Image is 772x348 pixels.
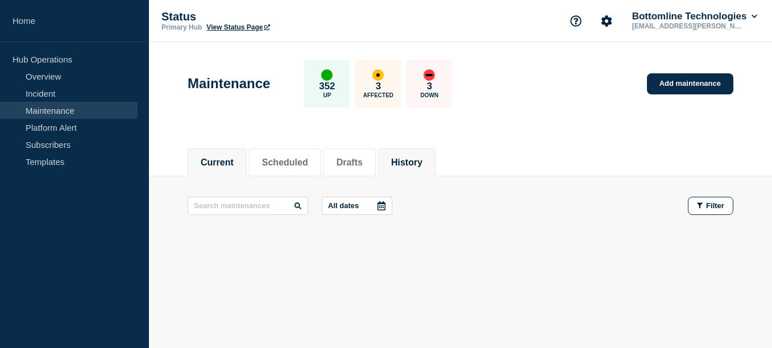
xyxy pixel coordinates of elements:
[328,201,359,210] p: All dates
[206,23,269,31] a: View Status Page
[424,69,435,81] div: down
[630,22,748,30] p: [EMAIL_ADDRESS][PERSON_NAME][DOMAIN_NAME]
[363,92,393,98] p: Affected
[188,197,308,215] input: Search maintenances
[376,81,381,92] p: 3
[647,73,733,94] a: Add maintenance
[322,197,392,215] button: All dates
[688,197,733,215] button: Filter
[188,76,270,92] h1: Maintenance
[427,81,432,92] p: 3
[391,158,422,168] button: History
[564,9,588,33] button: Support
[201,158,234,168] button: Current
[630,11,759,22] button: Bottomline Technologies
[595,9,619,33] button: Account settings
[372,69,384,81] div: affected
[161,10,389,23] p: Status
[161,23,202,31] p: Primary Hub
[337,158,363,168] button: Drafts
[323,92,331,98] p: Up
[706,201,724,210] span: Filter
[262,158,308,168] button: Scheduled
[319,81,335,92] p: 352
[321,69,333,81] div: up
[421,92,439,98] p: Down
